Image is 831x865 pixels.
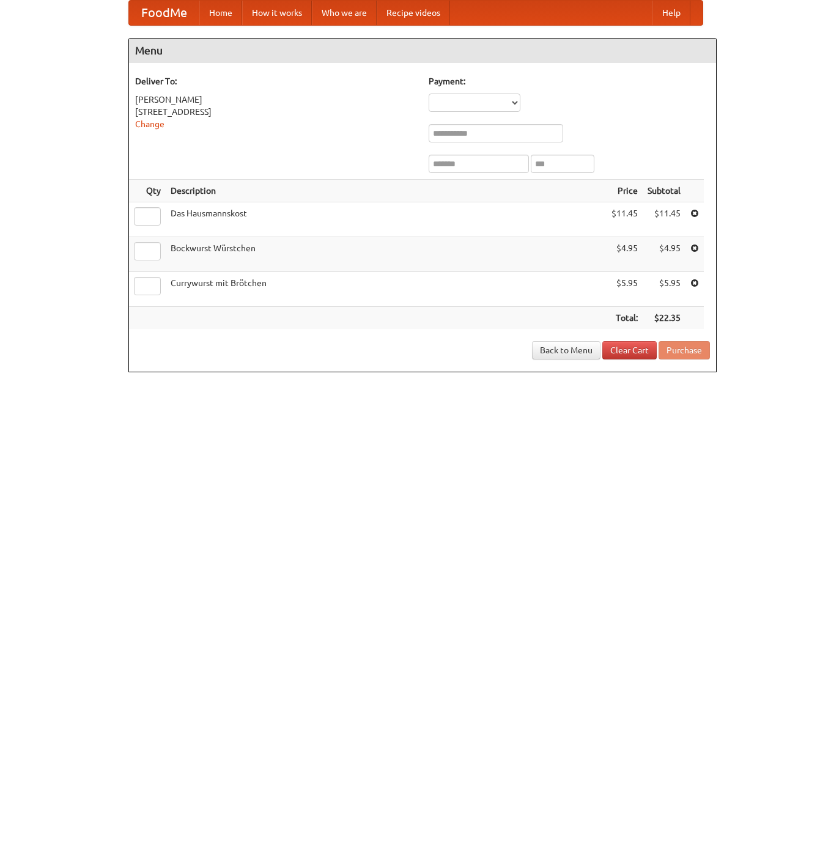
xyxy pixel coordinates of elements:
[643,307,685,329] th: $22.35
[607,307,643,329] th: Total:
[199,1,242,25] a: Home
[166,272,607,307] td: Currywurst mit Brötchen
[135,106,416,118] div: [STREET_ADDRESS]
[429,75,710,87] h5: Payment:
[643,202,685,237] td: $11.45
[607,202,643,237] td: $11.45
[659,341,710,359] button: Purchase
[607,237,643,272] td: $4.95
[532,341,600,359] a: Back to Menu
[135,75,416,87] h5: Deliver To:
[602,341,657,359] a: Clear Cart
[312,1,377,25] a: Who we are
[652,1,690,25] a: Help
[166,180,607,202] th: Description
[129,180,166,202] th: Qty
[643,237,685,272] td: $4.95
[166,202,607,237] td: Das Hausmannskost
[242,1,312,25] a: How it works
[129,39,716,63] h4: Menu
[166,237,607,272] td: Bockwurst Würstchen
[377,1,450,25] a: Recipe videos
[135,119,164,129] a: Change
[607,272,643,307] td: $5.95
[607,180,643,202] th: Price
[135,94,416,106] div: [PERSON_NAME]
[643,180,685,202] th: Subtotal
[129,1,199,25] a: FoodMe
[643,272,685,307] td: $5.95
